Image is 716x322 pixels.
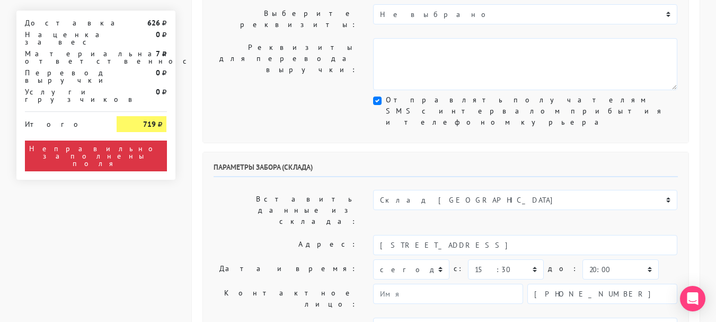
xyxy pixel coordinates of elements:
[680,286,705,311] div: Open Intercom Messenger
[454,259,464,278] label: c:
[156,49,160,58] strong: 7
[206,259,366,280] label: Дата и время:
[17,19,109,27] div: Доставка
[206,284,366,314] label: Контактное лицо:
[147,18,160,28] strong: 626
[206,235,366,255] label: Адрес:
[527,284,677,304] input: Телефон
[386,94,677,128] label: Отправлять получателям SMS с интервалом прибытия и телефоном курьера
[373,284,523,304] input: Имя
[548,259,578,278] label: до:
[156,87,160,97] strong: 0
[156,30,160,39] strong: 0
[17,69,109,84] div: Перевод выручки
[25,116,101,128] div: Итого
[206,4,366,34] label: Выберите реквизиты:
[206,190,366,231] label: Вставить данные из склада:
[17,31,109,46] div: Наценка за вес
[206,38,366,90] label: Реквизиты для перевода выручки:
[156,68,160,77] strong: 0
[25,141,167,171] div: Неправильно заполнены поля
[17,50,109,65] div: Материальная ответственность
[17,88,109,103] div: Услуги грузчиков
[143,119,156,129] strong: 719
[214,163,678,177] h6: Параметры забора (склада)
